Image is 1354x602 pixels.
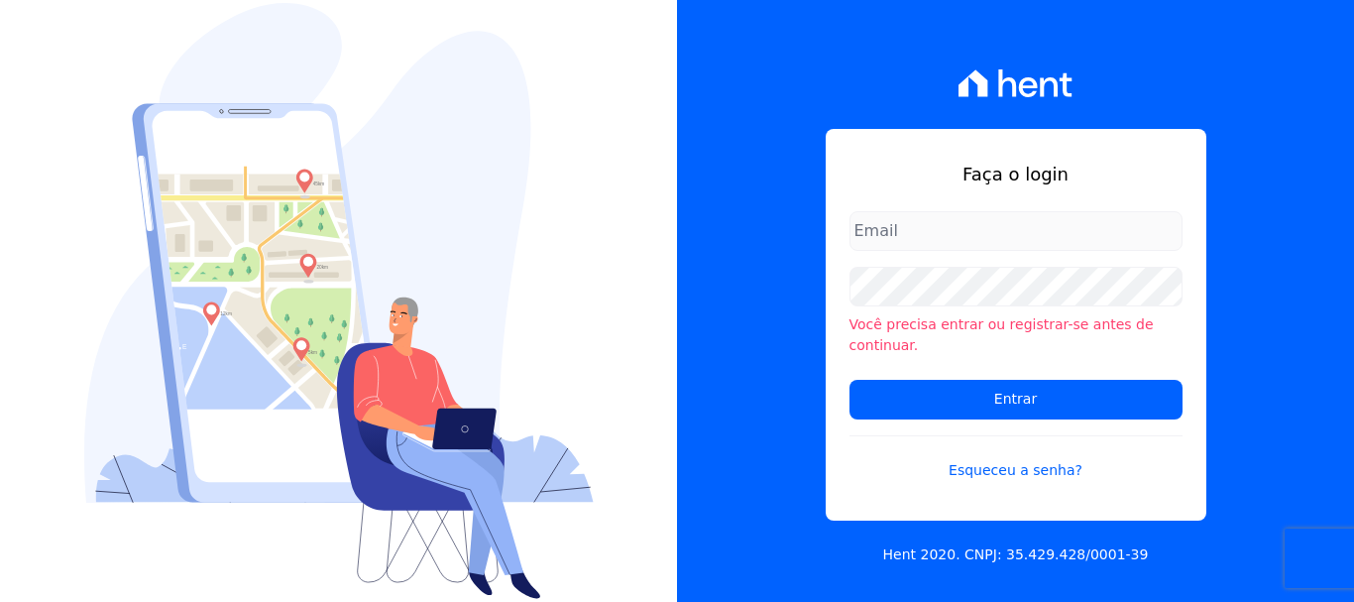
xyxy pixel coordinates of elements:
[849,314,1183,356] li: Você precisa entrar ou registrar-se antes de continuar.
[849,380,1183,420] input: Entrar
[84,3,594,599] img: Login
[849,211,1183,251] input: Email
[849,161,1183,187] h1: Faça o login
[849,435,1183,481] a: Esqueceu a senha?
[883,544,1149,565] p: Hent 2020. CNPJ: 35.429.428/0001-39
